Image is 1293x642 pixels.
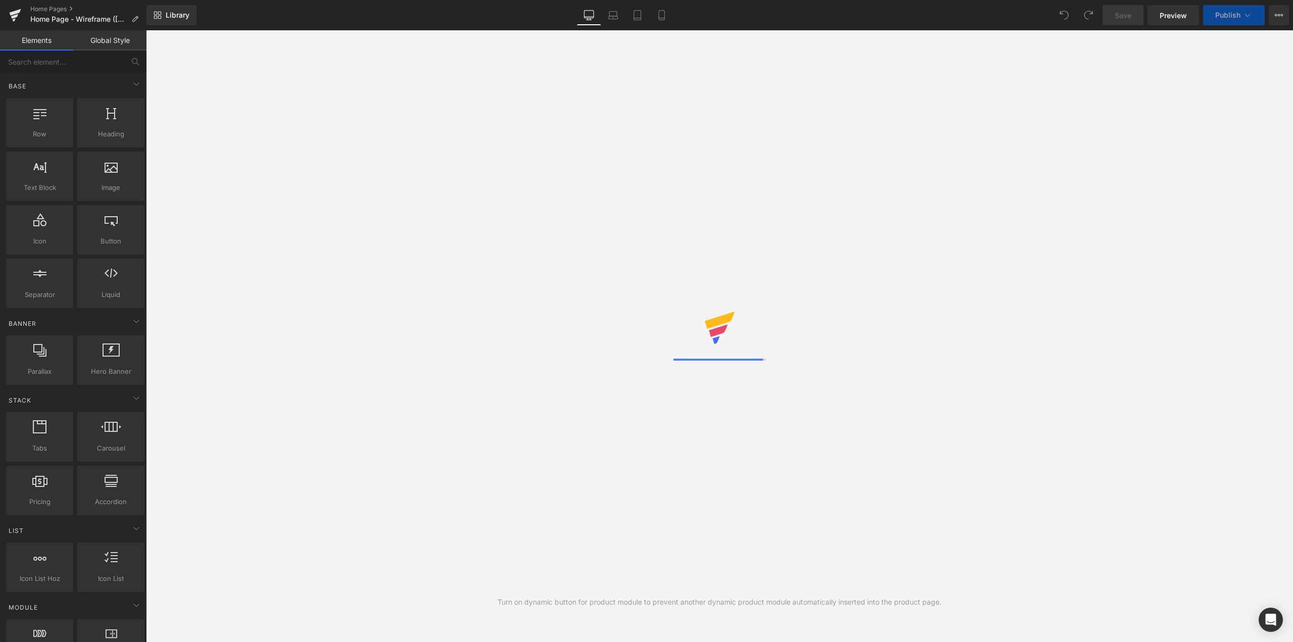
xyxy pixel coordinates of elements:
[1203,5,1265,25] button: Publish
[80,182,141,193] span: Image
[8,396,32,405] span: Stack
[601,5,625,25] a: Laptop
[9,129,70,139] span: Row
[166,11,189,20] span: Library
[625,5,650,25] a: Tablet
[30,15,127,23] span: Home Page - Wireframe ([PERSON_NAME])
[9,443,70,454] span: Tabs
[650,5,674,25] a: Mobile
[1148,5,1199,25] a: Preview
[9,573,70,584] span: Icon List Hoz
[1054,5,1074,25] button: Undo
[8,603,39,612] span: Module
[1115,10,1131,21] span: Save
[1269,5,1289,25] button: More
[80,443,141,454] span: Carousel
[498,597,941,608] div: Turn on dynamic button for product module to prevent another dynamic product module automatically...
[1160,10,1187,21] span: Preview
[30,5,146,13] a: Home Pages
[146,5,196,25] a: New Library
[80,573,141,584] span: Icon List
[1215,11,1240,19] span: Publish
[1259,608,1283,632] div: Open Intercom Messenger
[9,236,70,246] span: Icon
[73,30,146,51] a: Global Style
[80,129,141,139] span: Heading
[8,319,37,328] span: Banner
[80,366,141,377] span: Hero Banner
[80,236,141,246] span: Button
[8,526,25,535] span: List
[80,497,141,507] span: Accordion
[1078,5,1099,25] button: Redo
[9,182,70,193] span: Text Block
[8,81,27,91] span: Base
[9,497,70,507] span: Pricing
[9,366,70,377] span: Parallax
[80,289,141,300] span: Liquid
[577,5,601,25] a: Desktop
[9,289,70,300] span: Separator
